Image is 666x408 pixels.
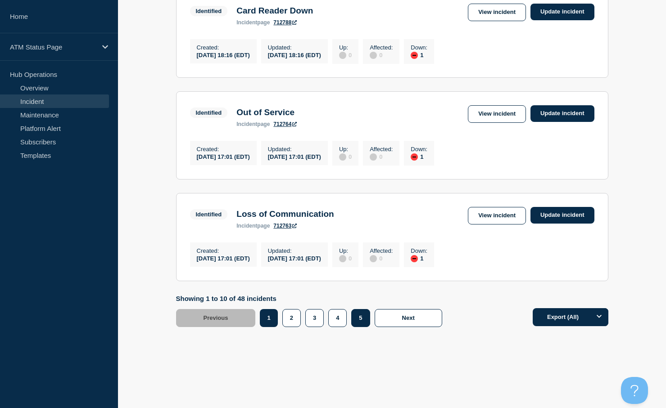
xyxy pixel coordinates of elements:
[411,247,427,254] p: Down :
[339,152,352,161] div: 0
[530,207,594,224] a: Update incident
[176,309,256,327] button: Previous
[530,105,594,122] a: Update incident
[197,152,250,160] div: [DATE] 17:01 (EDT)
[530,4,594,20] a: Update incident
[236,121,270,127] p: page
[260,309,277,327] button: 1
[236,223,270,229] p: page
[197,44,250,51] p: Created :
[339,254,352,262] div: 0
[411,51,427,59] div: 1
[197,146,250,152] p: Created :
[236,6,313,16] h3: Card Reader Down
[370,146,393,152] p: Affected :
[411,153,418,161] div: down
[305,309,324,327] button: 3
[236,121,257,127] span: incident
[204,314,228,321] span: Previous
[468,4,526,21] a: View incident
[176,295,447,302] p: Showing 1 to 10 of 48 incidents
[282,309,301,327] button: 2
[370,247,393,254] p: Affected :
[339,52,346,59] div: disabled
[621,377,648,404] iframe: Help Scout Beacon - Open
[339,255,346,262] div: disabled
[370,153,377,161] div: disabled
[190,209,228,220] span: Identified
[590,308,608,326] button: Options
[197,247,250,254] p: Created :
[268,152,321,160] div: [DATE] 17:01 (EDT)
[533,308,608,326] button: Export (All)
[236,19,257,26] span: incident
[468,105,526,123] a: View incident
[236,223,257,229] span: incident
[370,152,393,161] div: 0
[339,247,352,254] p: Up :
[370,254,393,262] div: 0
[236,108,297,117] h3: Out of Service
[197,51,250,58] div: [DATE] 18:16 (EDT)
[370,255,377,262] div: disabled
[10,43,96,51] p: ATM Status Page
[339,51,352,59] div: 0
[339,153,346,161] div: disabled
[411,255,418,262] div: down
[190,6,228,16] span: Identified
[370,52,377,59] div: disabled
[370,51,393,59] div: 0
[273,121,297,127] a: 712764
[197,254,250,262] div: [DATE] 17:01 (EDT)
[268,44,321,51] p: Updated :
[411,52,418,59] div: down
[268,146,321,152] p: Updated :
[411,146,427,152] p: Down :
[411,44,427,51] p: Down :
[375,309,442,327] button: Next
[273,19,297,26] a: 712788
[268,247,321,254] p: Updated :
[351,309,370,327] button: 5
[268,51,321,58] div: [DATE] 18:16 (EDT)
[411,152,427,161] div: 1
[236,19,270,26] p: page
[268,254,321,262] div: [DATE] 17:01 (EDT)
[370,44,393,51] p: Affected :
[339,146,352,152] p: Up :
[328,309,347,327] button: 4
[236,209,334,219] h3: Loss of Communication
[273,223,297,229] a: 712763
[411,254,427,262] div: 1
[402,314,415,321] span: Next
[468,207,526,224] a: View incident
[190,108,228,118] span: Identified
[339,44,352,51] p: Up :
